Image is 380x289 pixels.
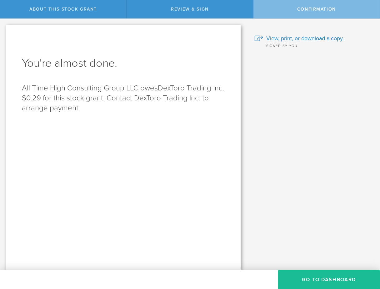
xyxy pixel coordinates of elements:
span: All Time High Consulting Group LLC owes [22,84,158,93]
span: Confirmation [297,7,336,12]
span: Review & Sign [171,7,209,12]
span: About this stock grant [29,7,97,12]
p: DexToro Trading Inc. $0.29 for this stock grant. Contact DexToro Trading Inc. to arrange payment. [22,83,225,113]
span: View, print, or download a copy. [266,34,344,42]
div: Signed by you [254,42,371,49]
h1: You're almost done. [22,56,225,71]
button: Go to Dashboard [278,270,380,289]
